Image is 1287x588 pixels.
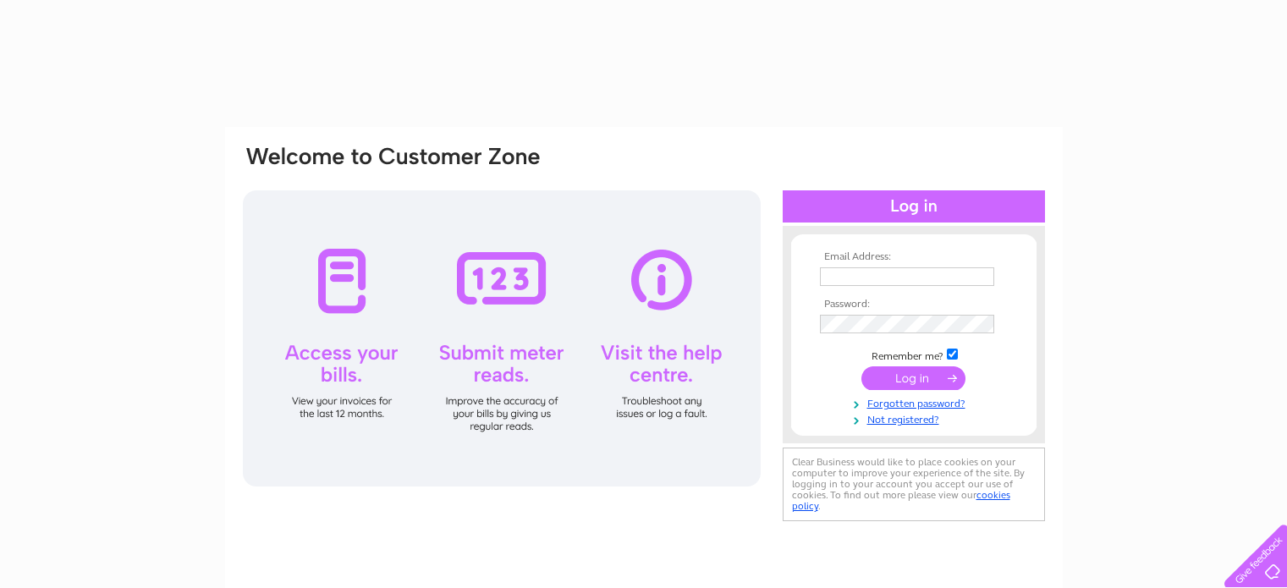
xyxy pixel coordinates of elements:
th: Password: [816,299,1012,310]
a: Not registered? [820,410,1012,426]
td: Remember me? [816,346,1012,363]
a: cookies policy [792,489,1010,512]
div: Clear Business would like to place cookies on your computer to improve your experience of the sit... [783,448,1045,521]
a: Forgotten password? [820,394,1012,410]
input: Submit [861,366,965,390]
th: Email Address: [816,251,1012,263]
